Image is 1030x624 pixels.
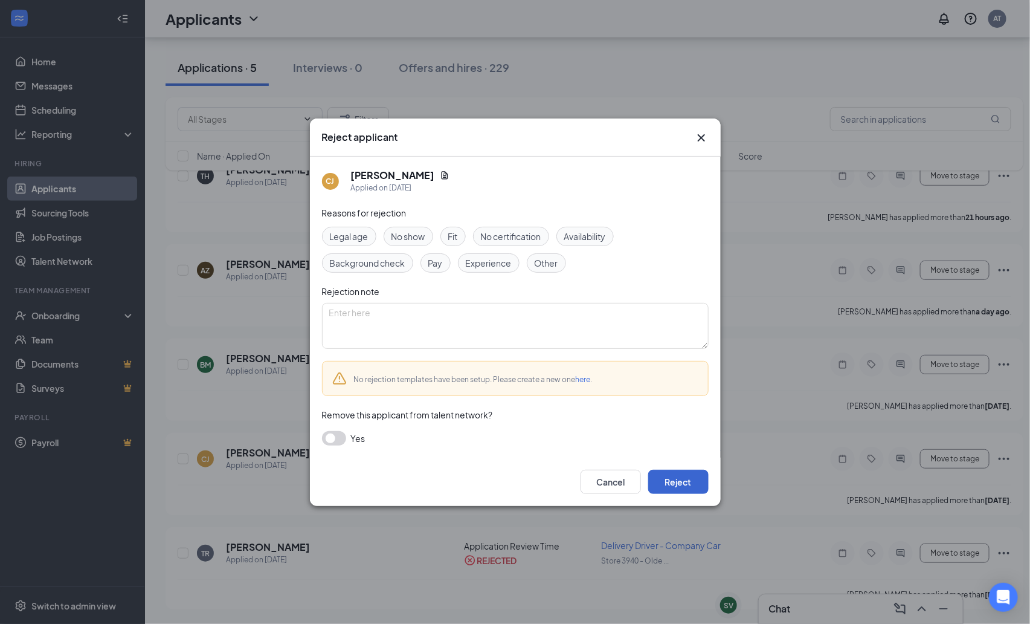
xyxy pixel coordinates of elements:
span: No show [391,230,425,243]
button: Close [694,131,709,145]
span: Rejection note [322,286,380,297]
span: Remove this applicant from talent network? [322,409,493,420]
svg: Warning [332,371,347,386]
span: Yes [351,431,365,446]
span: Legal age [330,230,369,243]
h5: [PERSON_NAME] [351,169,435,182]
button: Reject [648,470,709,494]
span: No certification [481,230,541,243]
span: Availability [564,230,606,243]
span: Background check [330,256,405,270]
span: Experience [466,256,512,270]
span: No rejection templates have been setup. Please create a new one . [354,375,593,384]
svg: Cross [694,131,709,145]
span: Reasons for rejection [322,207,407,218]
span: Other [535,256,558,270]
div: CJ [326,176,335,186]
a: here [576,375,591,384]
span: Pay [428,256,443,270]
button: Cancel [581,470,641,494]
div: Applied on [DATE] [351,182,449,194]
span: Fit [448,230,458,243]
h3: Reject applicant [322,131,398,144]
div: Open Intercom Messenger [989,583,1018,612]
svg: Document [440,171,449,180]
